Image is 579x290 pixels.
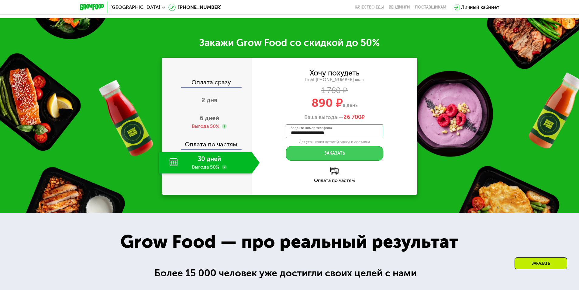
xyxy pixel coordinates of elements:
[389,5,410,10] a: Вендинги
[192,123,219,130] div: Выгода 50%
[286,146,383,161] button: Заказать
[312,96,343,110] span: 890 ₽
[343,114,361,121] span: 26 700
[252,114,417,121] div: Ваша выгода —
[343,102,358,108] span: в день
[163,135,252,149] div: Оплата по частям
[168,4,222,11] a: [PHONE_NUMBER]
[202,96,217,104] span: 2 дня
[252,87,417,94] div: 1 780 ₽
[200,114,219,122] span: 6 дней
[343,114,365,121] span: ₽
[415,5,446,10] div: поставщикам
[515,257,567,269] div: Заказать
[461,4,499,11] div: Личный кабинет
[252,77,417,83] div: Light [PHONE_NUMBER] ккал
[310,70,360,76] div: Хочу похудеть
[110,5,160,10] span: [GEOGRAPHIC_DATA]
[163,79,252,87] div: Оплата сразу
[291,126,332,130] label: Введите номер телефона
[252,178,417,183] div: Оплата по частям
[330,167,339,175] img: l6xcnZfty9opOoJh.png
[154,266,425,281] div: Более 15 000 человек уже достигли своих целей с нами
[286,140,383,145] div: Для уточнения деталей заказа и доставки
[107,228,472,255] div: Grow Food — про реальный результат
[355,5,384,10] a: Качество еды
